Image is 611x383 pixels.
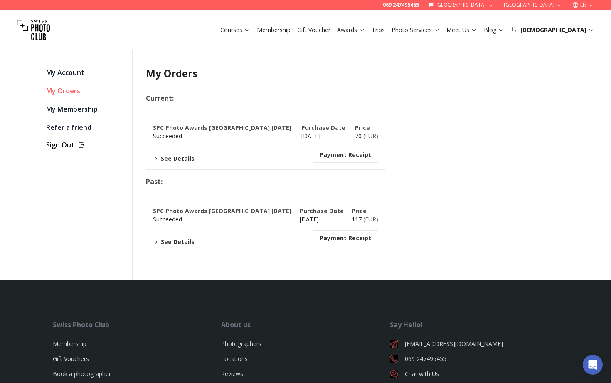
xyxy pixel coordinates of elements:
a: Gift Voucher [297,26,330,34]
button: Photo Services [388,24,443,36]
a: Gift Vouchers [53,355,89,363]
div: My Orders [46,85,126,97]
button: Awards [334,24,368,36]
a: Refer a friend [46,122,126,133]
h1: My Orders [146,67,465,80]
h2: Past : [146,177,465,187]
a: Meet Us [446,26,477,34]
button: Meet Us [443,24,480,36]
a: Blog [484,26,504,34]
div: Open Intercom Messenger [583,355,603,375]
span: 70 [355,132,378,140]
a: Photographers [221,340,261,348]
span: SPC Photo Awards [GEOGRAPHIC_DATA] [DATE] [153,207,291,215]
a: Chat with Us [390,370,558,378]
a: My Membership [46,103,126,115]
button: See Details [153,154,195,163]
button: See Details [153,238,195,246]
div: Swiss Photo Club [53,320,221,330]
span: ( EUR ) [363,215,378,223]
span: [DATE] [300,215,319,223]
button: Membership [254,24,294,36]
button: Gift Voucher [294,24,334,36]
a: [EMAIL_ADDRESS][DOMAIN_NAME] [390,340,558,348]
a: 069 247495455 [383,2,419,8]
img: Swiss photo club [17,13,50,47]
h2: Current : [146,93,465,103]
span: SPC Photo Awards [GEOGRAPHIC_DATA] [DATE] [153,124,291,132]
span: 117 [352,215,378,223]
a: Membership [53,340,86,348]
a: Awards [337,26,365,34]
div: About us [221,320,389,330]
span: Price [352,207,367,215]
span: Succeeded [153,132,182,140]
span: Price [355,124,370,132]
div: Say Hello! [390,320,558,330]
button: Blog [480,24,508,36]
a: Trips [372,26,385,34]
span: Succeeded [153,215,182,223]
span: [DATE] [301,132,320,140]
a: 069 247495455 [390,355,558,363]
button: Payment Receipt [320,151,371,159]
span: Purchase Date [301,124,345,132]
a: My Account [46,67,126,78]
a: Locations [221,355,248,363]
div: [DEMOGRAPHIC_DATA] [511,26,594,34]
a: Book a photographer [53,370,111,378]
button: Payment Receipt [320,234,371,242]
a: Photo Services [392,26,440,34]
a: Reviews [221,370,243,378]
a: Membership [257,26,291,34]
span: Purchase Date [300,207,344,215]
button: Trips [368,24,388,36]
button: Courses [217,24,254,36]
a: Courses [220,26,250,34]
span: ( EUR ) [363,132,378,140]
button: Sign Out [46,140,126,150]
